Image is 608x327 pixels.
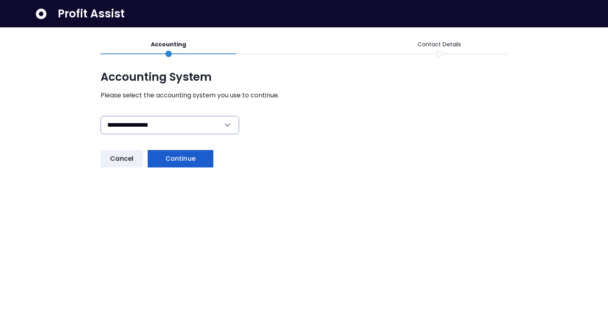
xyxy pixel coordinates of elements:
p: Contact Details [418,40,461,49]
span: Please select the accounting system you use to continue. [101,91,507,100]
span: Profit Assist [58,7,125,21]
span: Cancel [110,154,133,163]
p: Accounting [151,40,186,49]
span: Accounting System [101,70,507,84]
span: Continue [165,154,196,163]
button: Cancel [101,150,143,167]
button: Continue [148,150,213,167]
